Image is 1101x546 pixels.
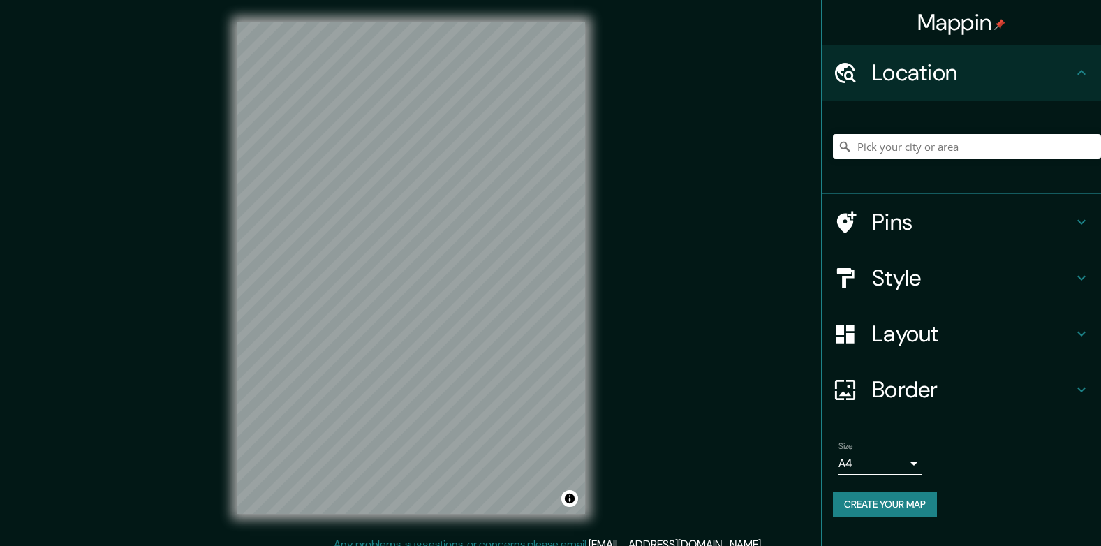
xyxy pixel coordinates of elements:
[838,452,922,475] div: A4
[822,306,1101,362] div: Layout
[994,19,1005,30] img: pin-icon.png
[822,362,1101,418] div: Border
[237,22,585,514] canvas: Map
[917,8,1006,36] h4: Mappin
[561,490,578,507] button: Toggle attribution
[872,320,1073,348] h4: Layout
[872,208,1073,236] h4: Pins
[822,45,1101,101] div: Location
[822,194,1101,250] div: Pins
[872,376,1073,404] h4: Border
[833,492,937,517] button: Create your map
[833,134,1101,159] input: Pick your city or area
[838,441,853,452] label: Size
[872,264,1073,292] h4: Style
[872,59,1073,87] h4: Location
[822,250,1101,306] div: Style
